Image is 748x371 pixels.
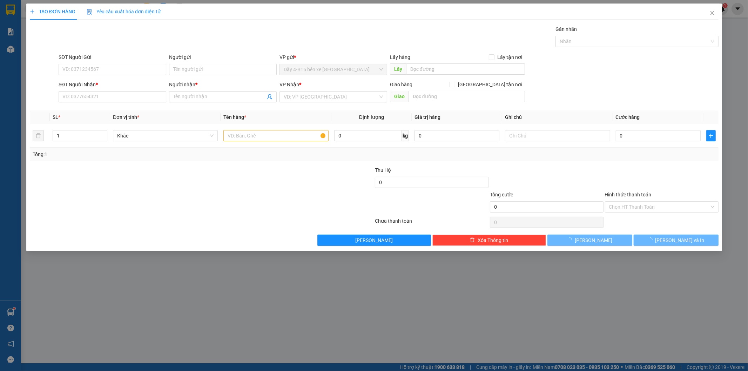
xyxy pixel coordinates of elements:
[490,192,513,197] span: Tổng cước
[505,130,610,141] input: Ghi Chú
[408,91,525,102] input: Dọc đường
[87,9,92,15] img: icon
[279,53,387,61] div: VP gửi
[117,130,214,141] span: Khác
[53,114,58,120] span: SL
[415,114,440,120] span: Giá trị hàng
[359,114,384,120] span: Định lượng
[575,236,612,244] span: [PERSON_NAME]
[87,9,161,14] span: Yêu cầu xuất hóa đơn điện tử
[317,235,431,246] button: [PERSON_NAME]
[390,82,412,87] span: Giao hàng
[30,9,35,14] span: plus
[374,217,489,229] div: Chưa thanh toán
[169,53,277,61] div: Người gửi
[267,94,272,100] span: user-add
[59,53,166,61] div: SĐT Người Gửi
[502,110,613,124] th: Ghi chú
[223,130,328,141] input: VD: Bàn, Ghế
[59,81,166,88] div: SĐT Người Nhận
[655,236,704,244] span: [PERSON_NAME] và In
[615,114,640,120] span: Cước hàng
[478,236,508,244] span: Xóa Thông tin
[547,235,632,246] button: [PERSON_NAME]
[390,63,406,75] span: Lấy
[169,81,277,88] div: Người nhận
[402,130,409,141] span: kg
[375,167,391,173] span: Thu Hộ
[555,26,577,32] label: Gán nhãn
[33,130,44,141] button: delete
[390,91,408,102] span: Giao
[709,10,715,16] span: close
[284,64,383,75] span: Dãy 4-B15 bến xe Miền Đông
[494,53,525,61] span: Lấy tận nơi
[355,236,393,244] span: [PERSON_NAME]
[415,130,499,141] input: 0
[702,4,722,23] button: Close
[279,82,299,87] span: VP Nhận
[706,133,715,139] span: plus
[647,237,655,242] span: loading
[30,9,75,14] span: TẠO ĐƠN HÀNG
[470,237,475,243] span: delete
[223,114,246,120] span: Tên hàng
[390,54,410,60] span: Lấy hàng
[567,237,575,242] span: loading
[706,130,715,141] button: plus
[33,150,289,158] div: Tổng: 1
[605,192,651,197] label: Hình thức thanh toán
[455,81,525,88] span: [GEOGRAPHIC_DATA] tận nơi
[113,114,139,120] span: Đơn vị tính
[633,235,718,246] button: [PERSON_NAME] và In
[432,235,546,246] button: deleteXóa Thông tin
[406,63,525,75] input: Dọc đường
